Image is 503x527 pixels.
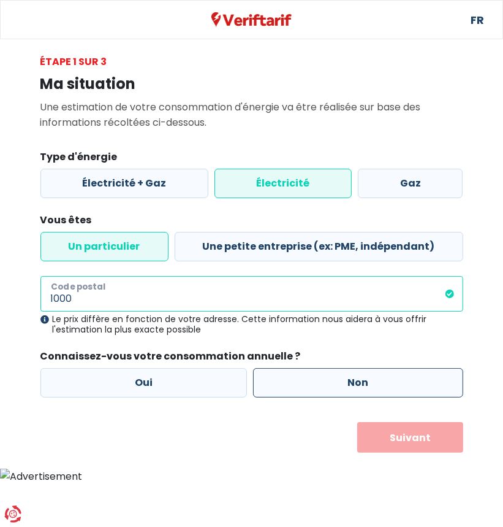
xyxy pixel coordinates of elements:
[253,368,463,398] label: Non
[214,169,352,198] label: Électricité
[40,276,463,312] input: 1000
[40,150,463,169] legend: Type d'énergie
[357,422,463,453] button: Suivant
[471,1,483,39] a: FR
[40,75,463,93] h1: Ma situation
[40,213,463,232] legend: Vous êtes
[40,99,463,130] p: Une estimation de votre consommation d'énergie va être réalisée sur base des informations récolté...
[40,169,208,198] label: Électricité + Gaz
[40,349,463,368] legend: Connaissez-vous votre consommation annuelle ?
[40,314,463,335] div: Le prix diffère en fonction de votre adresse. Cette information nous aidera à vous offrir l'estim...
[40,54,463,69] div: Étape 1 sur 3
[358,169,463,198] label: Gaz
[40,232,168,261] label: Un particulier
[175,232,463,261] label: Une petite entreprise (ex: PME, indépendant)
[40,368,248,398] label: Oui
[211,12,292,28] img: Veriftarif logo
